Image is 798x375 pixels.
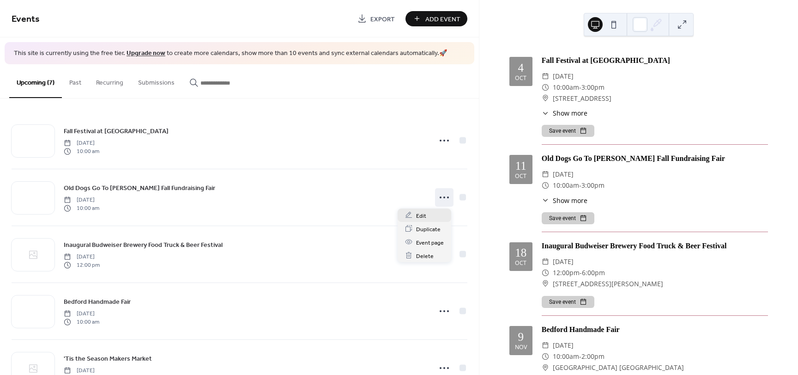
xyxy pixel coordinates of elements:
[515,344,527,350] div: Nov
[553,196,587,205] span: Show more
[542,212,594,224] button: Save event
[553,82,579,93] span: 10:00am
[542,71,549,82] div: ​
[416,224,441,234] span: Duplicate
[518,62,524,74] div: 4
[542,362,549,373] div: ​
[579,82,581,93] span: -
[64,183,215,193] a: Old Dogs Go To [PERSON_NAME] Fall Fundraising Fair
[553,340,574,351] span: [DATE]
[64,196,99,204] span: [DATE]
[553,256,574,267] span: [DATE]
[89,64,131,97] button: Recurring
[515,75,526,81] div: Oct
[127,47,165,60] a: Upgrade now
[542,296,594,308] button: Save event
[542,125,594,137] button: Save event
[515,160,526,172] div: 11
[580,267,582,278] span: -
[515,173,526,179] div: Oct
[64,297,131,307] span: Bedford Handmade Fair
[64,261,100,270] span: 12:00 pm
[416,238,444,247] span: Event page
[64,252,100,261] span: [DATE]
[553,278,663,289] span: [STREET_ADDRESS][PERSON_NAME]
[416,251,434,261] span: Delete
[542,240,768,252] div: Inaugural Budweiser Brewery Food Truck & Beer Festival
[542,256,549,267] div: ​
[581,82,605,93] span: 3:00pm
[542,93,549,104] div: ​
[553,108,587,118] span: Show more
[64,240,223,250] a: Inaugural Budweiser Brewery Food Truck & Beer Festival
[425,14,460,24] span: Add Event
[579,180,581,191] span: -
[581,351,605,362] span: 2:00pm
[542,82,549,93] div: ​
[542,324,768,335] div: Bedford Handmade Fair
[542,108,587,118] button: ​Show more
[553,93,611,104] span: [STREET_ADDRESS]
[581,180,605,191] span: 3:00pm
[131,64,182,97] button: Submissions
[64,148,99,156] span: 10:00 am
[515,260,526,266] div: Oct
[542,196,587,205] button: ​Show more
[64,318,99,326] span: 10:00 am
[542,351,549,362] div: ​
[14,49,447,58] span: This site is currently using the free tier. to create more calendars, show more than 10 events an...
[542,180,549,191] div: ​
[542,108,549,118] div: ​
[553,71,574,82] span: [DATE]
[582,267,605,278] span: 6:00pm
[351,11,402,26] a: Export
[9,64,62,98] button: Upcoming (7)
[12,10,40,28] span: Events
[64,204,99,213] span: 10:00 am
[542,196,549,205] div: ​
[579,351,581,362] span: -
[518,331,524,343] div: 9
[542,278,549,289] div: ​
[515,247,526,258] div: 18
[553,362,684,373] span: [GEOGRAPHIC_DATA] [GEOGRAPHIC_DATA]
[64,366,96,375] span: [DATE]
[542,55,768,66] div: Fall Festival at [GEOGRAPHIC_DATA]
[64,126,169,136] a: Fall Festival at [GEOGRAPHIC_DATA]
[542,267,549,278] div: ​
[64,309,99,318] span: [DATE]
[62,64,89,97] button: Past
[553,267,580,278] span: 12:00pm
[553,169,574,180] span: [DATE]
[64,296,131,307] a: Bedford Handmade Fair
[542,169,549,180] div: ​
[553,180,579,191] span: 10:00am
[370,14,395,24] span: Export
[553,351,579,362] span: 10:00am
[64,183,215,193] span: Old Dogs Go To [PERSON_NAME] Fall Fundraising Fair
[542,340,549,351] div: ​
[64,353,152,364] a: 'Tis the Season Makers Market
[405,11,467,26] button: Add Event
[416,211,426,221] span: Edit
[64,139,99,147] span: [DATE]
[64,240,223,250] span: Inaugural Budweiser Brewery Food Truck & Beer Festival
[542,153,768,164] div: Old Dogs Go To [PERSON_NAME] Fall Fundraising Fair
